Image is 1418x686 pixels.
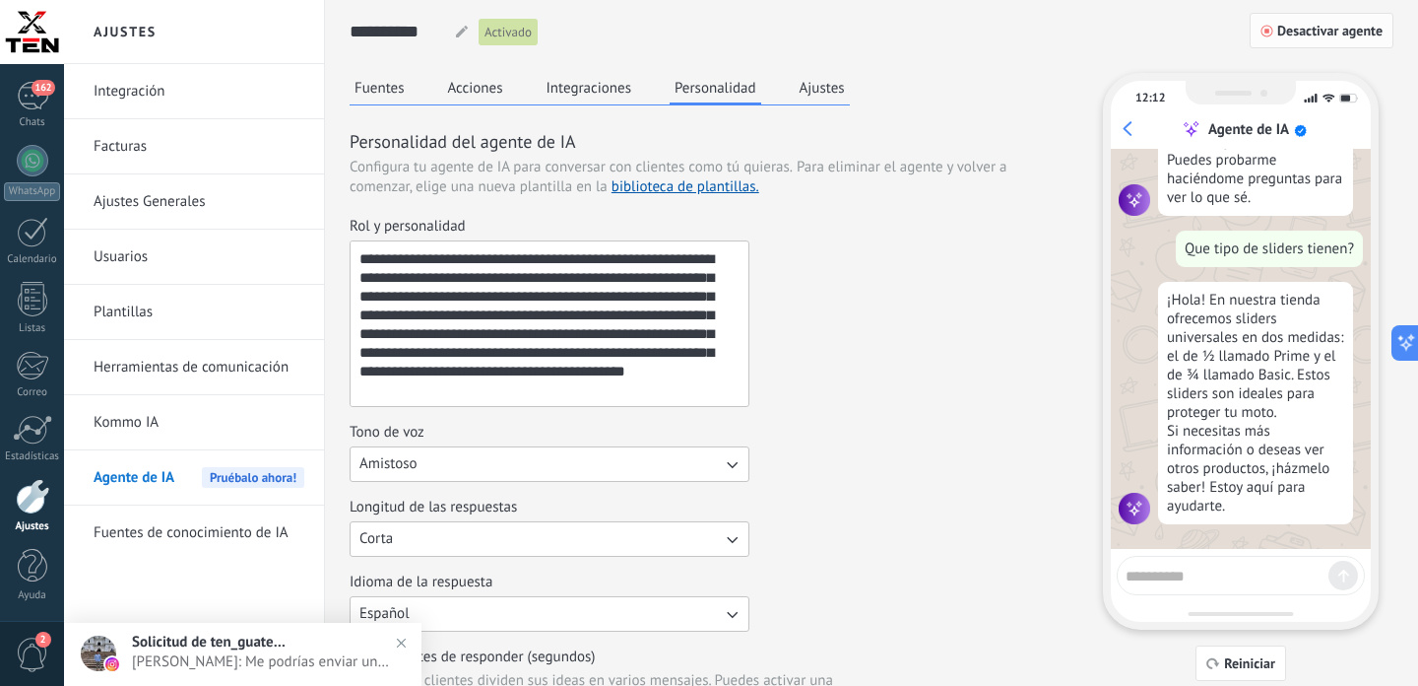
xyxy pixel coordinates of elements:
[94,174,304,230] a: Ajustes Generales
[64,506,324,560] li: Fuentes de conocimiento de IA
[350,573,492,592] span: Idioma de la respuesta
[1195,646,1286,681] button: Reiniciar
[32,80,54,96] span: 162
[350,648,596,667] span: Demora antes de responder (segundos)
[350,217,466,237] span: Rol y personalidad
[1277,24,1383,37] span: Desactivar agente
[94,450,174,506] span: Agente de IA
[4,253,61,266] div: Calendario
[350,498,517,517] span: Longitud de las respuestas
[94,230,304,285] a: Usuarios
[359,454,418,474] span: Amistoso
[64,340,324,395] li: Herramientas de comunicación
[105,657,119,671] img: instagram.svg
[1158,282,1353,524] div: ¡Hola! En nuestra tienda ofrecemos sliders universales en dos medidas: el de ½ llamado Prime y el...
[1135,91,1165,105] div: 12:12
[4,322,61,335] div: Listas
[64,395,324,450] li: Kommo IA
[350,423,424,443] span: Tono de voz
[35,632,51,648] span: 2
[1176,231,1363,267] div: Que tipo de sliders tienen?
[350,521,749,557] button: Longitud de las respuestas
[350,596,749,632] button: Idioma de la respuesta
[1208,120,1289,139] div: Agente de IA
[359,529,393,549] span: Corta
[351,241,744,406] textarea: Rol y personalidad
[94,395,304,450] a: Kommo IA
[4,589,61,602] div: Ayuda
[1250,13,1393,48] button: Desactivar agente
[94,450,304,506] a: Agente de IAPruébalo ahora!
[132,633,290,652] span: Solicitud de ten_guatemala
[64,174,324,230] li: Ajustes Generales
[350,73,410,103] button: Fuentes
[94,506,304,561] a: Fuentes de conocimiento de IA
[94,64,304,119] a: Integración
[350,446,749,482] button: Tono de voz
[64,230,324,285] li: Usuarios
[1119,184,1150,216] img: agent icon
[94,285,304,340] a: Plantillas
[443,73,508,103] button: Acciones
[4,386,61,399] div: Correo
[4,116,61,129] div: Chats
[542,73,637,103] button: Integraciones
[387,629,416,657] img: close_notification.svg
[359,604,410,624] span: Español
[350,158,793,177] span: Configura tu agente de IA para conversar con clientes como tú quieras.
[350,158,1006,196] span: Para eliminar el agente y volver a comenzar, elige una nueva plantilla en la
[94,119,304,174] a: Facturas
[4,182,60,201] div: WhatsApp
[64,119,324,174] li: Facturas
[350,129,1063,154] h3: Personalidad del agente de IA
[1224,656,1275,670] span: Reiniciar
[4,450,61,463] div: Estadísticas
[202,467,304,488] span: Pruébalo ahora!
[1119,493,1150,524] img: agent icon
[64,64,324,119] li: Integración
[4,520,61,533] div: Ajustes
[795,73,850,103] button: Ajustes
[612,177,759,196] a: biblioteca de plantillas.
[1158,123,1353,216] div: ¡Soy tu agente de IA! Puedes probarme haciéndome preguntas para ver lo que sé.
[64,450,324,506] li: Agente de IA
[64,623,421,686] a: Solicitud de ten_guatemala[PERSON_NAME]: Me podrías enviar una foto de la parrilla de la parte de...
[94,340,304,395] a: Herramientas de comunicación
[64,285,324,340] li: Plantillas
[484,23,532,42] span: Activado
[670,73,761,105] button: Personalidad
[132,652,393,671] span: [PERSON_NAME]: Me podrías enviar una foto de la parrilla de la parte de arriba amigo por favor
